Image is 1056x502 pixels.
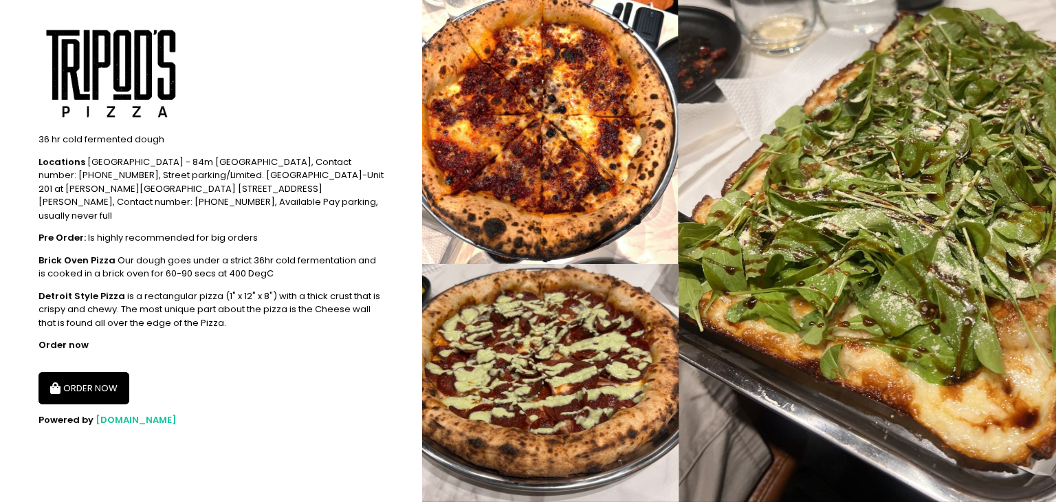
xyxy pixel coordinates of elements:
[38,290,384,330] div: is a rectangular pizza (1" x 12" x 8") with a thick crust that is crispy and chewy. The most uniq...
[38,254,115,267] b: Brick Oven Pizza
[38,290,125,303] b: Detroit Style Pizza
[38,133,384,146] div: 36 hr cold fermented dough
[96,413,177,426] a: [DOMAIN_NAME]
[38,231,86,244] b: Pre Order:
[38,155,85,168] b: Locations
[38,254,384,281] div: Our dough goes under a strict 36hr cold fermentation and is cooked in a brick oven for 60-90 secs...
[38,21,184,124] img: Tripod's Pizza
[38,372,129,405] button: ORDER NOW
[38,231,384,245] div: Is highly recommended for big orders
[38,155,384,223] div: [GEOGRAPHIC_DATA] - 84m [GEOGRAPHIC_DATA], Contact number: [PHONE_NUMBER], Street parking/Limited...
[38,338,384,352] div: Order now
[38,413,384,427] div: Powered by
